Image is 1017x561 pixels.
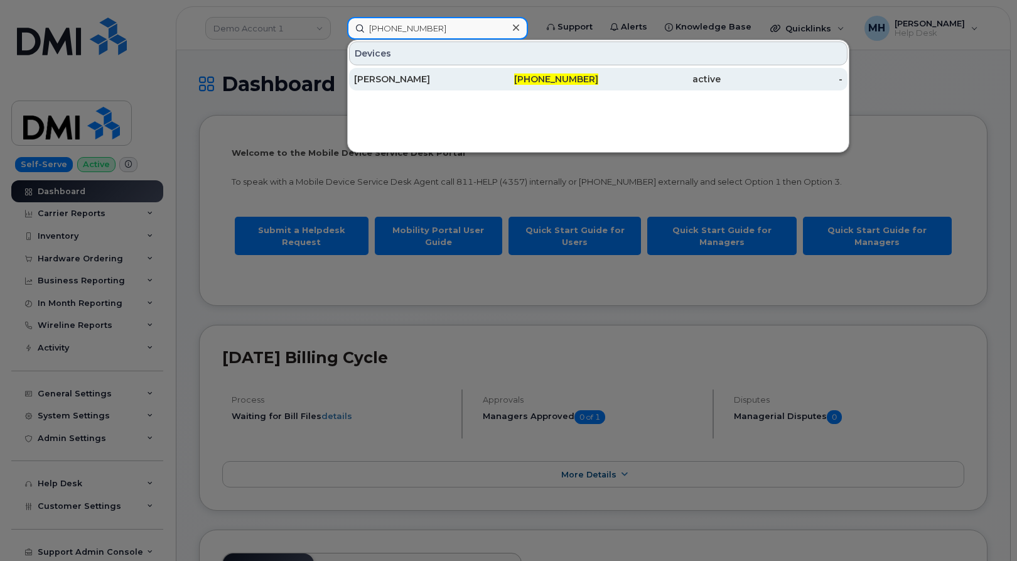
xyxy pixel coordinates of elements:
[354,73,476,85] div: [PERSON_NAME]
[514,74,598,85] span: [PHONE_NUMBER]
[349,41,847,65] div: Devices
[598,73,721,85] div: active
[349,68,847,90] a: [PERSON_NAME][PHONE_NUMBER]active-
[721,73,843,85] div: -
